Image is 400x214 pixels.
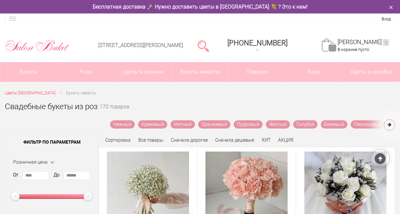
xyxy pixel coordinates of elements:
a: АКЦИЯ [278,137,294,143]
a: Кремовый [138,120,167,129]
span: Букеты невесты [66,91,96,95]
a: Цветы в корзине [114,62,171,82]
span: Сортировка [105,137,131,143]
h1: Свадебные букеты из роз [5,101,98,112]
a: Розы [58,62,114,82]
a: Вход [382,16,391,21]
span: Розничная цена [13,159,48,165]
a: Цветы в коробке [343,62,400,82]
span: Цветы [GEOGRAPHIC_DATA] [5,91,56,95]
a: Бежевый [321,120,347,129]
a: [PERSON_NAME] [338,38,389,46]
label: От [13,172,18,178]
a: Сначала дорогие [171,137,208,143]
span: Фильтр по параметрам [5,134,98,150]
a: Оранжевый [198,120,230,129]
a: ХИТ [262,137,271,143]
a: Цветы [GEOGRAPHIC_DATA] [5,90,56,97]
span: Кому [286,62,343,82]
a: Все товары [138,137,163,143]
span: [PHONE_NUMBER] [227,39,288,47]
a: Нежный [110,120,135,129]
a: [PHONE_NUMBER] [224,36,292,55]
small: 170 товаров [100,105,129,120]
span: В корзине пусто [338,47,369,52]
a: Букеты невесты [172,62,228,82]
a: Желтый [266,120,290,129]
a: Голубой [293,120,318,129]
ins: 0 [383,39,389,46]
a: Подарки [229,62,286,82]
img: Цветы Нижний Новгород [5,38,69,53]
a: Мятный [171,120,195,129]
a: Букеты [0,62,57,82]
a: Пудровый [234,120,263,129]
a: [STREET_ADDRESS][PERSON_NAME] [98,42,183,48]
label: До [54,172,59,178]
a: Персиковый [351,120,384,129]
a: Сначала дешевые [215,137,254,143]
